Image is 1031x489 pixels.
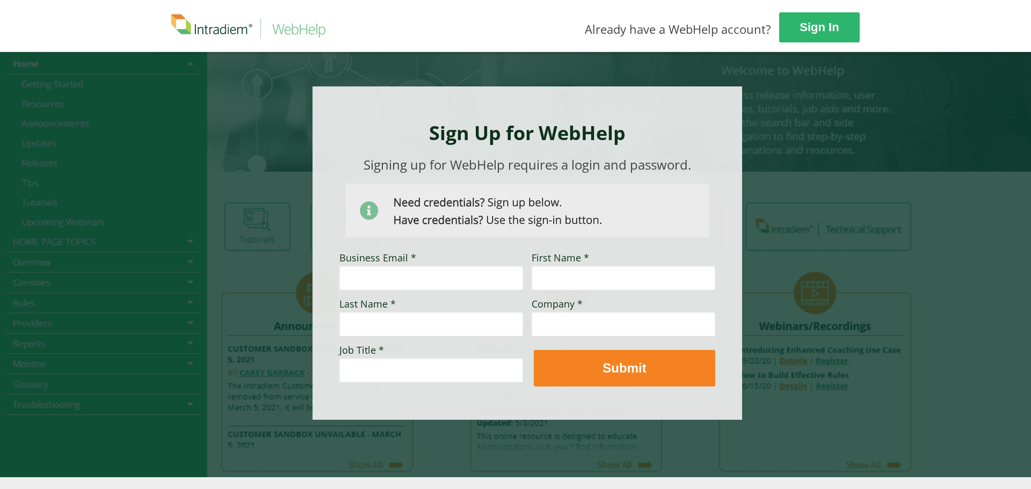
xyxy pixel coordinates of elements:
span: Already have a WebHelp account? [585,21,771,37]
span: Signing up for WebHelp requires a login and password. [364,156,691,173]
a: Sign In [779,12,860,42]
button: Submit [534,350,715,386]
span: First Name * [532,251,589,264]
span: Job Title * [339,344,384,356]
span: Company * [532,297,583,310]
strong: Sign Up for WebHelp [429,120,626,146]
strong: Sign In [800,20,839,34]
span: Business Email * [339,251,416,264]
strong: Submit [602,361,646,375]
span: Last Name * [339,297,396,310]
img: Need Credentials? Sign up below. Have Credentials? Use the sign-in button. [346,184,709,237]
